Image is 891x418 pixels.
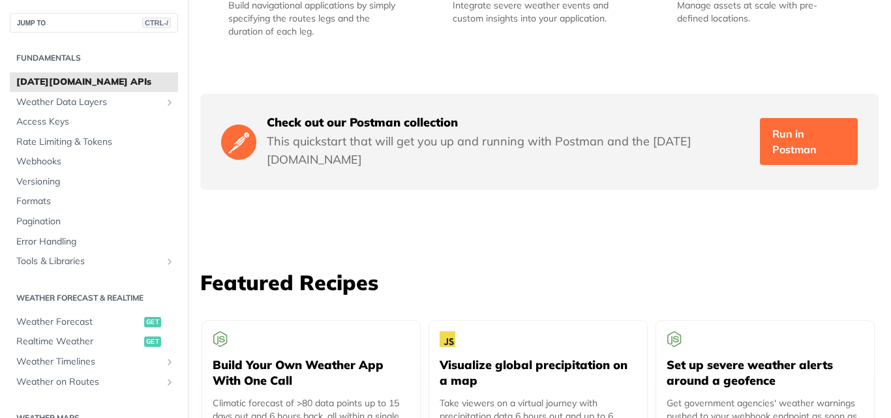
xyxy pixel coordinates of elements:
h5: Visualize global precipitation on a map [440,357,637,389]
span: get [144,336,161,347]
p: This quickstart that will get you up and running with Postman and the [DATE][DOMAIN_NAME] [267,132,749,169]
img: Postman Logo [221,123,256,161]
a: Weather on RoutesShow subpages for Weather on Routes [10,372,178,392]
span: Realtime Weather [16,335,141,348]
a: Weather Forecastget [10,312,178,332]
span: Weather Forecast [16,316,141,329]
a: Error Handling [10,232,178,252]
span: Error Handling [16,235,175,248]
button: Show subpages for Weather Data Layers [164,97,175,108]
a: Weather TimelinesShow subpages for Weather Timelines [10,352,178,372]
a: [DATE][DOMAIN_NAME] APIs [10,72,178,92]
h5: Build Your Own Weather App With One Call [213,357,410,389]
a: Weather Data LayersShow subpages for Weather Data Layers [10,93,178,112]
h5: Set up severe weather alerts around a geofence [667,357,864,389]
span: get [144,317,161,327]
button: Show subpages for Weather on Routes [164,377,175,387]
h2: Fundamentals [10,52,178,64]
button: Show subpages for Tools & Libraries [164,256,175,267]
span: Tools & Libraries [16,255,161,268]
a: Rate Limiting & Tokens [10,132,178,152]
a: Formats [10,192,178,211]
a: Access Keys [10,112,178,132]
h2: Weather Forecast & realtime [10,292,178,304]
span: Weather Timelines [16,355,161,368]
h5: Check out our Postman collection [267,115,749,130]
span: Pagination [16,215,175,228]
span: Formats [16,195,175,208]
a: Webhooks [10,152,178,172]
button: Show subpages for Weather Timelines [164,357,175,367]
h3: Featured Recipes [200,268,879,297]
span: [DATE][DOMAIN_NAME] APIs [16,76,175,89]
a: Realtime Weatherget [10,332,178,351]
button: JUMP TOCTRL-/ [10,13,178,33]
span: Rate Limiting & Tokens [16,136,175,149]
a: Versioning [10,172,178,192]
span: CTRL-/ [142,18,171,28]
span: Weather on Routes [16,376,161,389]
span: Access Keys [16,115,175,128]
a: Tools & LibrariesShow subpages for Tools & Libraries [10,252,178,271]
a: Pagination [10,212,178,231]
span: Versioning [16,175,175,188]
span: Webhooks [16,155,175,168]
a: Run in Postman [760,118,858,165]
span: Weather Data Layers [16,96,161,109]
